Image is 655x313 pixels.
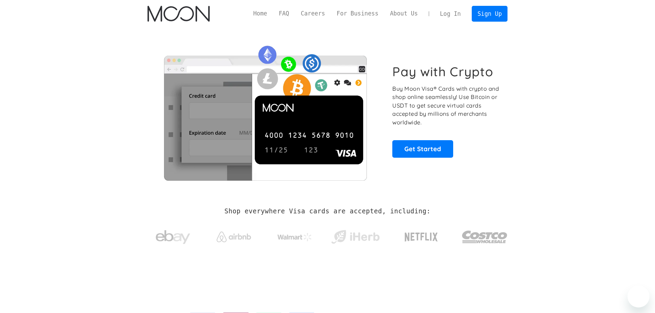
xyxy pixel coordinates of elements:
a: Careers [295,9,331,18]
a: Sign Up [472,6,507,21]
a: Get Started [392,140,453,157]
a: For Business [331,9,384,18]
a: iHerb [330,221,381,249]
a: Costco [462,217,508,253]
img: Moon Logo [148,6,210,22]
a: Airbnb [208,225,259,246]
a: Log In [434,6,467,21]
a: ebay [148,220,199,251]
h2: Shop everywhere Visa cards are accepted, including: [225,208,430,215]
a: Netflix [391,222,452,249]
a: Home [248,9,273,18]
a: FAQ [273,9,295,18]
img: iHerb [330,228,381,246]
a: Walmart [269,226,320,245]
h1: Pay with Crypto [392,64,493,79]
iframe: Button to launch messaging window [627,286,649,308]
img: Moon Cards let you spend your crypto anywhere Visa is accepted. [148,41,383,180]
a: home [148,6,210,22]
img: Costco [462,224,508,250]
p: Buy Moon Visa® Cards with crypto and shop online seamlessly! Use Bitcoin or USDT to get secure vi... [392,85,500,127]
a: About Us [384,9,424,18]
img: Walmart [277,233,312,241]
img: Netflix [404,228,438,246]
img: ebay [156,226,190,248]
img: Airbnb [217,232,251,242]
